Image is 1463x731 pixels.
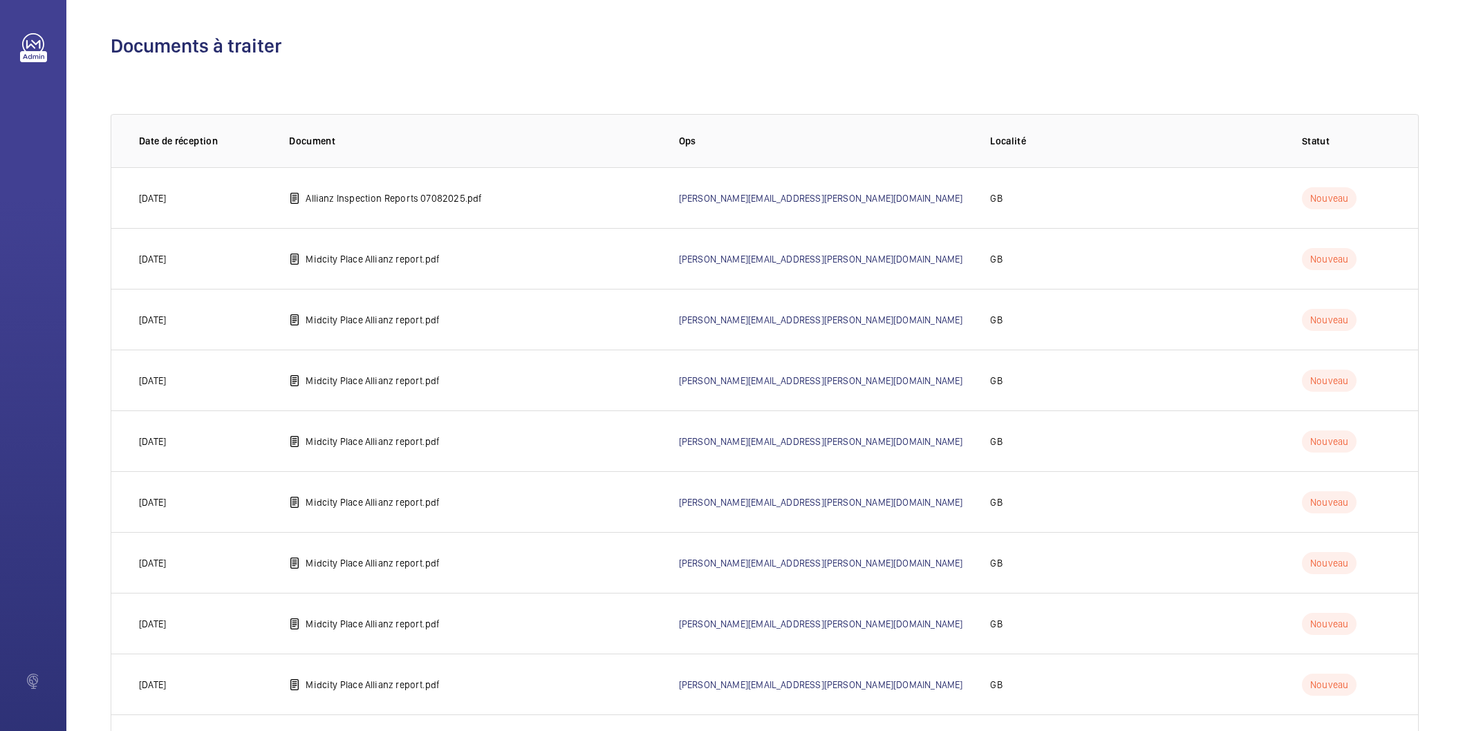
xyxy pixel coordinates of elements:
[306,252,440,266] p: Midcity Place Allianz report.pdf
[306,556,440,570] p: Midcity Place Allianz report.pdf
[139,313,166,327] p: [DATE]
[306,495,440,509] p: Midcity Place Allianz report.pdf
[990,495,1002,509] p: GB
[990,313,1002,327] p: GB
[139,374,166,388] p: [DATE]
[139,678,166,692] p: [DATE]
[306,313,440,327] p: Midcity Place Allianz report.pdf
[306,617,440,631] p: Midcity Place Allianz report.pdf
[1302,248,1357,270] p: Nouveau
[306,191,482,205] p: Allianz Inspection Reports 07082025.pdf
[990,617,1002,631] p: GB
[139,617,166,631] p: [DATE]
[1302,370,1357,392] p: Nouveau
[679,558,963,569] a: [PERSON_NAME][EMAIL_ADDRESS][PERSON_NAME][DOMAIN_NAME]
[990,435,1002,448] p: GB
[1302,674,1357,696] p: Nouveau
[139,435,166,448] p: [DATE]
[1302,491,1357,513] p: Nouveau
[1302,613,1357,635] p: Nouveau
[990,252,1002,266] p: GB
[679,375,963,386] a: [PERSON_NAME][EMAIL_ADDRESS][PERSON_NAME][DOMAIN_NAME]
[306,678,440,692] p: Midcity Place Allianz report.pdf
[1302,187,1357,209] p: Nouveau
[679,193,963,204] a: [PERSON_NAME][EMAIL_ADDRESS][PERSON_NAME][DOMAIN_NAME]
[139,252,166,266] p: [DATE]
[679,254,963,265] a: [PERSON_NAME][EMAIL_ADDRESS][PERSON_NAME][DOMAIN_NAME]
[1302,430,1357,453] p: Nouveau
[306,374,440,388] p: Midcity Place Allianz report.pdf
[679,134,969,148] p: Ops
[306,435,440,448] p: Midcity Place Allianz report.pdf
[139,191,166,205] p: [DATE]
[990,134,1280,148] p: Localité
[990,191,1002,205] p: GB
[679,679,963,690] a: [PERSON_NAME][EMAIL_ADDRESS][PERSON_NAME][DOMAIN_NAME]
[1302,552,1357,574] p: Nouveau
[990,556,1002,570] p: GB
[679,618,963,629] a: [PERSON_NAME][EMAIL_ADDRESS][PERSON_NAME][DOMAIN_NAME]
[111,33,1419,59] h1: Documents à traiter
[990,374,1002,388] p: GB
[990,678,1002,692] p: GB
[139,134,267,148] p: Date de réception
[289,134,656,148] p: Document
[1302,309,1357,331] p: Nouveau
[679,436,963,447] a: [PERSON_NAME][EMAIL_ADDRESS][PERSON_NAME][DOMAIN_NAME]
[139,556,166,570] p: [DATE]
[139,495,166,509] p: [DATE]
[679,497,963,508] a: [PERSON_NAME][EMAIL_ADDRESS][PERSON_NAME][DOMAIN_NAME]
[1302,134,1390,148] p: Statut
[679,314,963,325] a: [PERSON_NAME][EMAIL_ADDRESS][PERSON_NAME][DOMAIN_NAME]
